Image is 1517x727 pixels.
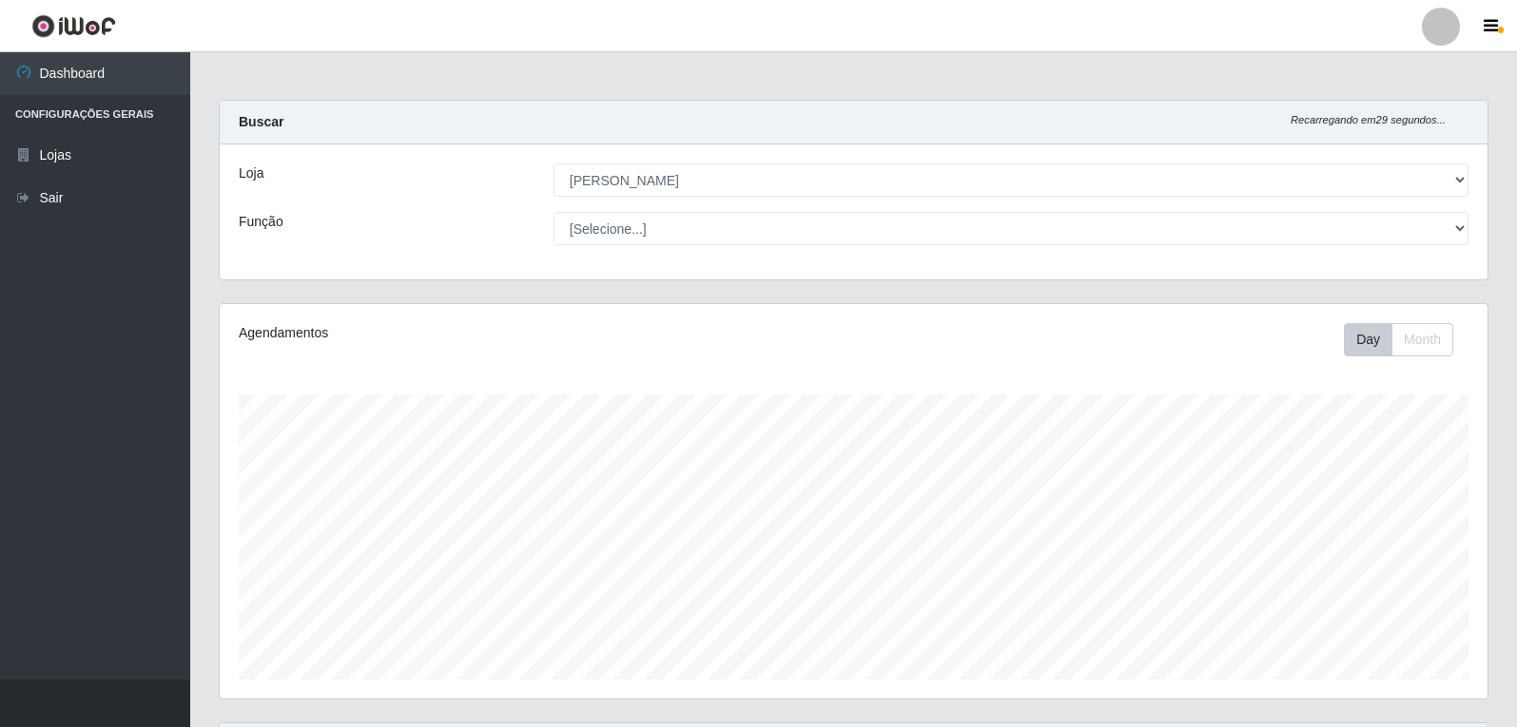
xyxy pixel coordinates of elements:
div: Agendamentos [239,323,734,343]
button: Day [1344,323,1392,356]
div: First group [1344,323,1453,356]
strong: Buscar [239,114,283,129]
div: Toolbar with button groups [1344,323,1468,356]
i: Recarregando em 29 segundos... [1291,114,1446,125]
label: Função [239,212,283,232]
button: Month [1391,323,1453,356]
label: Loja [239,163,263,183]
img: CoreUI Logo [31,14,116,38]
